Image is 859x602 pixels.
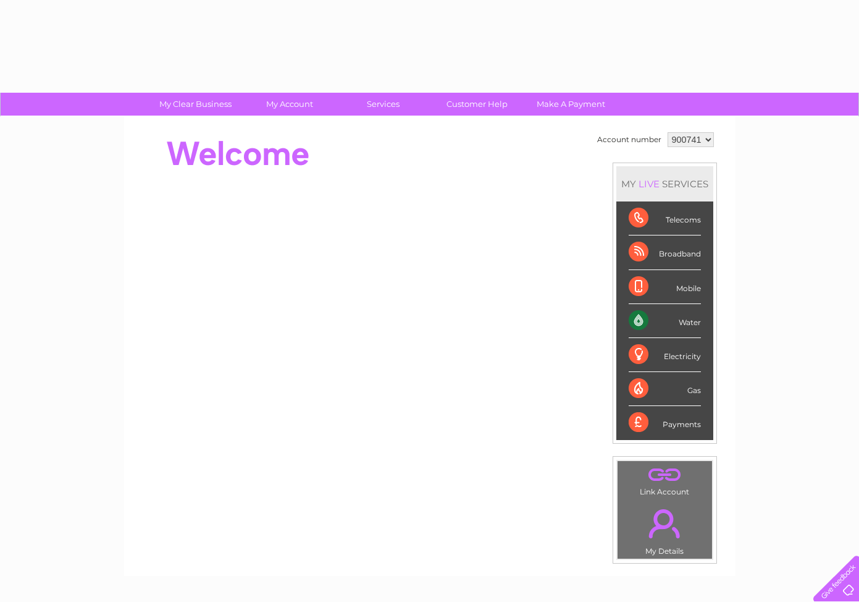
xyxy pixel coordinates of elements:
td: Link Account [617,460,713,499]
a: . [621,464,709,486]
td: Account number [594,129,664,150]
div: Electricity [629,338,701,372]
a: Customer Help [426,93,528,116]
a: Make A Payment [520,93,622,116]
a: Services [332,93,434,116]
div: Mobile [629,270,701,304]
div: LIVE [636,178,662,190]
a: . [621,502,709,545]
div: Payments [629,406,701,439]
div: MY SERVICES [616,166,713,201]
a: My Account [238,93,340,116]
td: My Details [617,499,713,559]
a: My Clear Business [145,93,246,116]
div: Water [629,304,701,338]
div: Telecoms [629,201,701,235]
div: Broadband [629,235,701,269]
div: Gas [629,372,701,406]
